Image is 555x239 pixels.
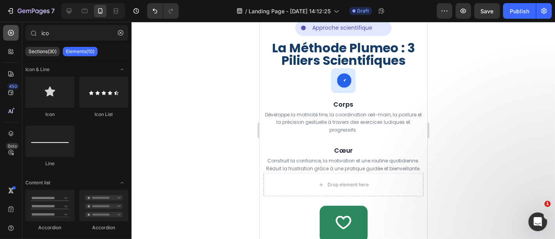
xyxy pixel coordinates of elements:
[66,48,94,55] p: Elements(10)
[474,3,500,19] button: Save
[3,3,58,19] button: 7
[25,25,128,41] input: Search Sections & Elements
[25,111,75,118] div: Icon
[528,212,547,231] iframe: Intercom live chat
[51,6,55,16] p: 7
[25,224,75,231] div: Accordion
[79,111,128,118] div: Icon List
[357,7,369,14] span: Draft
[25,66,50,73] span: Icon & Line
[25,160,75,167] div: Line
[79,224,128,231] div: Accordion
[544,201,551,207] span: 1
[116,177,128,189] span: Toggle open
[7,83,19,89] div: 450
[147,3,179,19] div: Undo/Redo
[28,48,57,55] p: Sections(30)
[249,7,331,15] span: Landing Page - [DATE] 14:12:25
[260,22,427,239] iframe: Design area
[481,8,494,14] span: Save
[245,7,247,15] span: /
[25,179,50,186] span: Content list
[6,143,19,149] div: Beta
[116,63,128,76] span: Toggle open
[503,3,536,19] button: Publish
[510,7,529,15] div: Publish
